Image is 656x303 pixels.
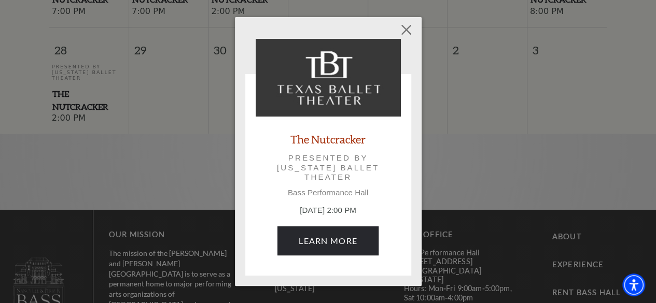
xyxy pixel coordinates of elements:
div: Accessibility Menu [622,273,645,296]
p: [DATE] 2:00 PM [256,205,401,217]
p: Bass Performance Hall [256,188,401,197]
a: The Nutcracker [290,132,366,146]
img: The Nutcracker [256,39,401,117]
a: December 21, 2:00 PM Learn More [277,226,379,255]
button: Close [396,20,416,39]
p: Presented by [US_STATE] Ballet Theater [270,153,386,182]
